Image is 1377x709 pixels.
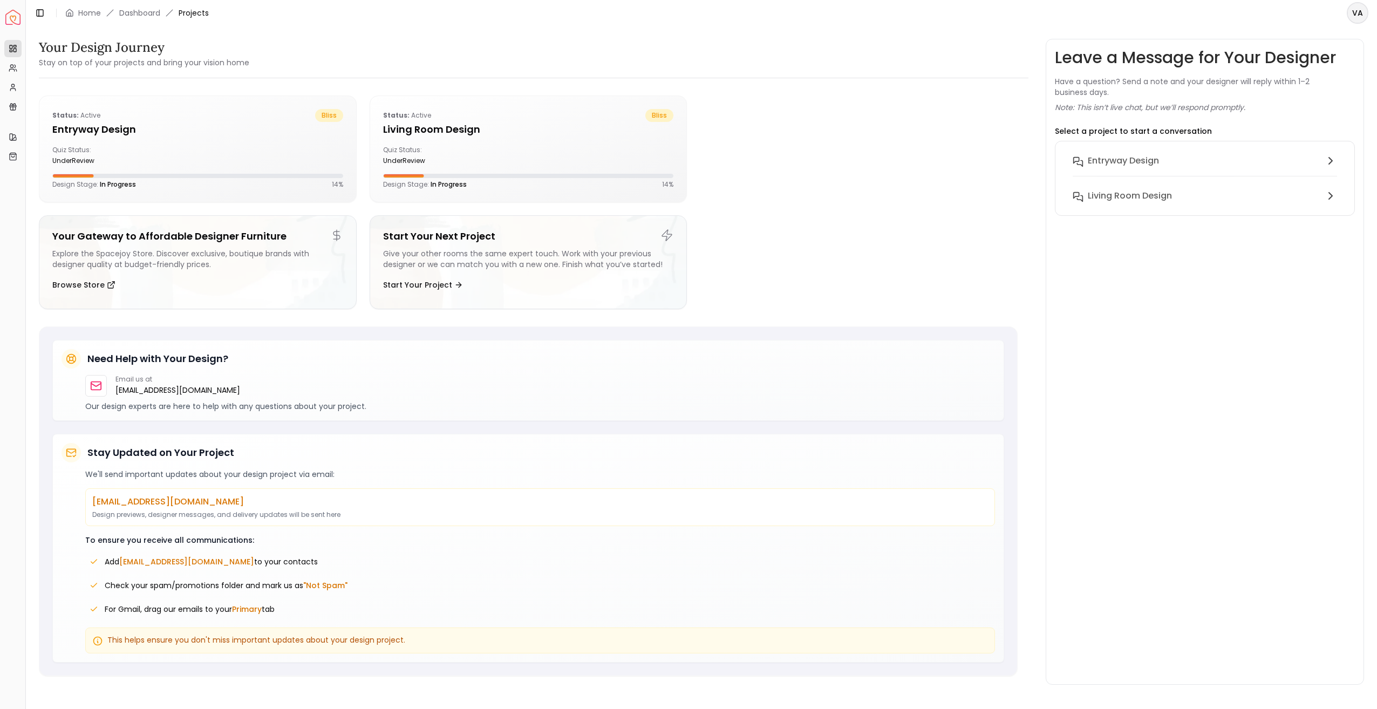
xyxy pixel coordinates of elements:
[52,109,100,122] p: active
[303,580,347,591] span: "Not Spam"
[105,580,347,591] span: Check your spam/promotions folder and mark us as
[1055,76,1355,98] p: Have a question? Send a note and your designer will reply within 1–2 business days.
[1064,185,1346,207] button: Living Room design
[52,146,193,165] div: Quiz Status:
[39,215,357,309] a: Your Gateway to Affordable Designer FurnitureExplore the Spacejoy Store. Discover exclusive, bout...
[645,109,673,122] span: bliss
[383,180,467,189] p: Design Stage:
[78,8,101,18] a: Home
[52,180,136,189] p: Design Stage:
[92,510,988,519] p: Design previews, designer messages, and delivery updates will be sent here
[179,8,209,18] span: Projects
[1055,102,1245,113] p: Note: This isn’t live chat, but we’ll respond promptly.
[115,384,240,397] a: [EMAIL_ADDRESS][DOMAIN_NAME]
[5,10,21,25] img: Spacejoy Logo
[105,604,275,615] span: For Gmail, drag our emails to your tab
[232,604,262,615] span: Primary
[1088,154,1159,167] h6: entryway design
[5,10,21,25] a: Spacejoy
[85,535,995,546] p: To ensure you receive all communications:
[107,635,405,645] span: This helps ensure you don't miss important updates about your design project.
[52,274,115,296] button: Browse Store
[85,401,995,412] p: Our design experts are here to help with any questions about your project.
[332,180,343,189] p: 14 %
[1348,3,1367,23] span: VA
[383,229,674,244] h5: Start Your Next Project
[119,8,160,18] a: Dashboard
[65,8,209,18] nav: breadcrumb
[115,375,240,384] p: Email us at
[52,111,79,120] b: Status:
[383,122,674,137] h5: Living Room design
[662,180,673,189] p: 14 %
[87,445,234,460] h5: Stay Updated on Your Project
[370,215,687,309] a: Start Your Next ProjectGive your other rooms the same expert touch. Work with your previous desig...
[52,229,343,244] h5: Your Gateway to Affordable Designer Furniture
[315,109,343,122] span: bliss
[383,146,524,165] div: Quiz Status:
[52,122,343,137] h5: entryway design
[105,556,318,567] span: Add to your contacts
[1347,2,1368,24] button: VA
[52,248,343,270] div: Explore the Spacejoy Store. Discover exclusive, boutique brands with designer quality at budget-f...
[1055,48,1336,67] h3: Leave a Message for Your Designer
[383,109,431,122] p: active
[39,39,249,56] h3: Your Design Journey
[1064,150,1346,185] button: entryway design
[87,351,228,366] h5: Need Help with Your Design?
[383,111,410,120] b: Status:
[1088,189,1172,202] h6: Living Room design
[383,156,524,165] div: underReview
[1055,126,1212,137] p: Select a project to start a conversation
[92,495,988,508] p: [EMAIL_ADDRESS][DOMAIN_NAME]
[52,156,193,165] div: underReview
[85,469,995,480] p: We'll send important updates about your design project via email:
[383,248,674,270] div: Give your other rooms the same expert touch. Work with your previous designer or we can match you...
[100,180,136,189] span: In Progress
[431,180,467,189] span: In Progress
[119,556,254,567] span: [EMAIL_ADDRESS][DOMAIN_NAME]
[383,274,463,296] button: Start Your Project
[39,57,249,68] small: Stay on top of your projects and bring your vision home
